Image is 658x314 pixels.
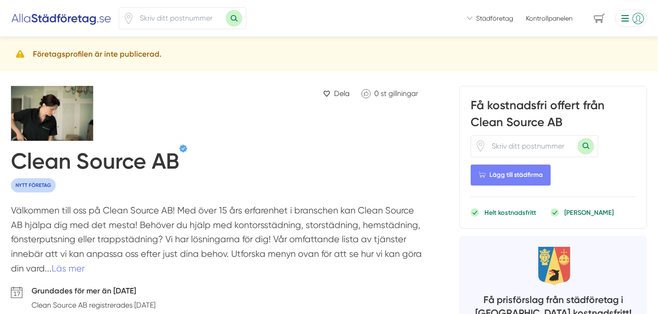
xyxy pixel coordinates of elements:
[32,285,155,299] h5: Grundades för mer än [DATE]
[226,10,242,27] button: Sök med postnummer
[475,140,486,152] svg: Pin / Karta
[471,165,551,186] : Lägg till städfirma
[11,178,56,192] span: NYTT FÖRETAG
[357,86,423,101] a: Klicka för att gilla Clean Source AB
[484,208,536,217] p: Helt kostnadsfritt
[52,263,85,274] a: Läs mer
[471,97,636,135] h3: Få kostnadsfri offert från Clean Source AB
[123,13,134,24] svg: Pin / Karta
[179,144,187,153] span: Verifierat av Ilja Trofimovs
[11,178,56,192] span: Clean Source AB är ett nytt Städföretag på Alla Städföretag
[486,136,578,157] input: Skriv ditt postnummer
[134,8,226,29] input: Skriv ditt postnummer
[475,140,486,152] span: Klicka för att använda din position.
[334,88,350,99] span: Dela
[526,14,573,23] a: Kontrollpanelen
[123,13,134,24] span: Klicka för att använda din position.
[11,148,179,178] h1: Clean Source AB
[381,89,418,98] span: st gillningar
[578,138,594,154] button: Sök med postnummer
[564,208,614,217] p: [PERSON_NAME]
[476,14,513,23] span: Städföretag
[11,203,423,280] p: Välkommen till oss på Clean Source AB! Med över 15 års erfarenhet i branschen kan Clean Source AB...
[11,86,111,141] img: Clean Source AB logotyp
[11,11,111,26] img: Alla Städföretag
[32,299,155,311] p: Clean Source AB registrerades [DATE]
[374,89,379,98] span: 0
[319,86,353,101] a: Dela
[33,48,161,60] h5: Företagsprofilen är inte publicerad.
[587,11,611,27] span: navigation-cart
